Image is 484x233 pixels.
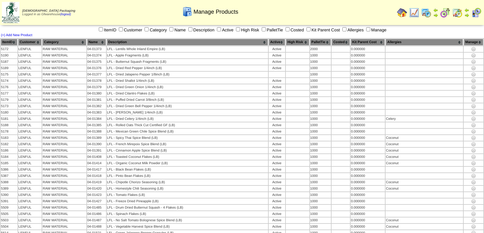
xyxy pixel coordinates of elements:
[433,13,438,18] img: arrowright.gif
[42,65,86,71] td: RAW MATERIAL
[386,135,463,141] td: Coconut
[107,116,268,122] td: LFL - Dried Celery 1/4inch (LB)
[1,91,17,96] td: 5177
[107,97,268,103] td: LFL - Puffed Dried Carrot 3/8inch (LB)
[1,59,17,65] td: 5187
[386,186,463,191] td: Coconut
[471,85,476,90] img: settings.gif
[310,116,331,122] td: 1000
[193,9,238,15] span: Manage Products
[99,27,103,31] input: ItemID
[351,97,385,103] td: 0.000000
[107,72,268,77] td: LFL - Dried Jalapeno Pepper 1/8inch (LB)
[351,84,385,90] td: 0.000000
[471,180,476,185] img: settings.gif
[351,72,385,77] td: 0.000000
[471,199,476,204] img: settings.gif
[310,53,331,58] td: 1000
[386,141,463,147] td: Coconut
[1,65,17,71] td: 5189
[18,122,42,128] td: LENFUL
[351,91,385,96] td: 0.000000
[87,78,106,84] td: 04-01378
[1,135,17,141] td: 5183
[351,65,385,71] td: 0.000000
[168,28,186,32] label: Name
[351,39,385,46] th: Kit Parent Cost
[18,167,42,172] td: LENFUL
[42,116,86,122] td: RAW MATERIAL
[310,46,331,52] td: 2000
[18,135,42,141] td: LENFUL
[269,161,285,165] div: Active
[269,199,285,203] div: Active
[87,135,106,141] td: 04-01389
[119,27,123,31] input: Customer
[42,97,86,103] td: RAW MATERIAL
[471,104,476,109] img: settings.gif
[269,180,285,184] div: Active
[1,116,17,122] td: 5181
[60,13,71,16] a: (logout)
[269,206,285,210] div: Active
[332,39,350,46] th: Costed
[18,72,42,77] td: LENFUL
[260,28,283,32] label: PalletTie
[310,65,331,71] td: 1000
[306,27,311,31] input: Kit Parent Cost
[18,78,42,84] td: LENFUL
[351,167,385,172] td: 0.000000
[269,149,285,152] div: Active
[1,103,17,109] td: 5173
[42,103,86,109] td: RAW MATERIAL
[310,97,331,103] td: 1000
[269,111,285,114] div: Active
[366,27,370,31] input: Manage
[269,136,285,140] div: Active
[18,103,42,109] td: LENFUL
[269,54,285,57] div: Active
[87,160,106,166] td: 04-01414
[18,110,42,115] td: LENFUL
[42,179,86,185] td: RAW MATERIAL
[107,122,268,128] td: LFL - Rolled Oats Thick Cut Certified GF (LB)
[18,65,42,71] td: LENFUL
[471,224,476,229] img: settings.gif
[1,53,17,58] td: 5190
[42,110,86,115] td: RAW MATERIAL
[42,78,86,84] td: RAW MATERIAL
[87,84,106,90] td: 04-01379
[42,53,86,58] td: RAW MATERIAL
[107,65,268,71] td: LFL - Dried Red Pepper 1/4inch (LB)
[310,205,331,210] td: 1000
[107,160,268,166] td: LFL - Organic Coconut Milk Powder (LB)
[1,211,17,217] td: 5505
[386,160,463,166] td: Coconut
[42,167,86,172] td: RAW MATERIAL
[18,116,42,122] td: LENFUL
[269,66,285,70] div: Active
[351,135,385,141] td: 0.000000
[42,59,86,65] td: RAW MATERIAL
[107,167,268,172] td: LFL - Black Bean Flakes (LB)
[471,218,476,223] img: settings.gif
[471,161,476,166] img: settings.gif
[107,205,268,210] td: LFL - Drum Dried Butternut Squash - 4 Flakes (LB)
[145,27,149,31] input: Category
[18,179,42,185] td: LENFUL
[1,97,17,103] td: 5179
[2,2,19,23] img: zoroco-logo-small.webp
[87,46,106,52] td: 04-01373
[351,173,385,179] td: 0.000000
[107,129,268,134] td: LFL - Mexican Green Chile Spice Blend (LB)
[107,198,268,204] td: LFL - Freeze Dried Pineapple (LB)
[310,198,331,204] td: 1000
[1,179,17,185] td: 5388
[187,28,215,32] label: Description
[310,160,331,166] td: 1000
[18,205,42,210] td: LENFUL
[42,39,86,46] th: Category
[169,27,173,31] input: Name
[310,154,331,160] td: 1000
[310,179,331,185] td: 1000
